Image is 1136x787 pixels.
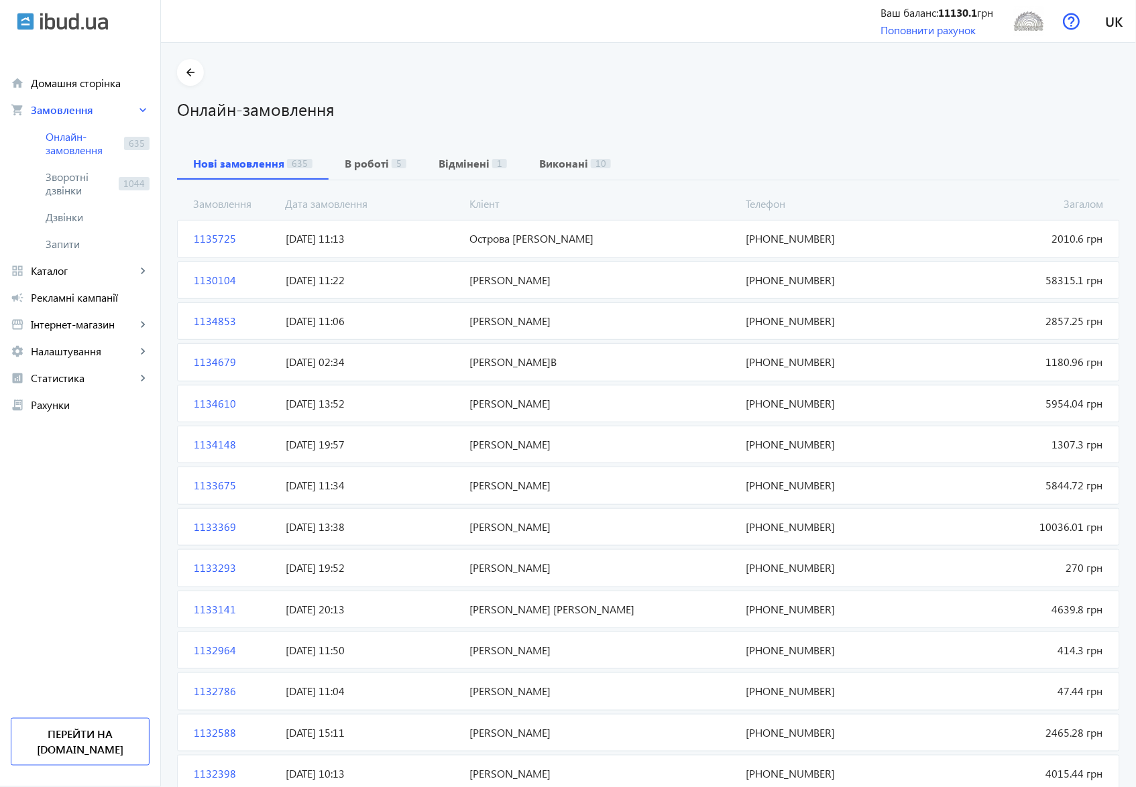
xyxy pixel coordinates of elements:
mat-icon: receipt_long [11,398,24,412]
span: Телефон [740,196,925,211]
span: 270 грн [925,560,1109,575]
img: help.svg [1063,13,1080,30]
span: [PERSON_NAME] [465,643,741,658]
span: Дзвінки [46,210,150,224]
span: [DATE] 20:13 [280,602,464,617]
span: Замовлення [31,103,136,117]
span: [DATE] 13:52 [280,396,464,411]
span: [PHONE_NUMBER] [740,231,924,246]
span: Домашня сторінка [31,76,150,90]
mat-icon: home [11,76,24,90]
span: 58315.1 грн [925,273,1109,288]
span: 1132786 [188,684,280,699]
span: [PERSON_NAME]В [465,355,741,369]
mat-icon: analytics [11,371,24,385]
mat-icon: keyboard_arrow_right [136,371,150,385]
img: 5f43c4b089f085850-Sunrise_Ltd.jpg [1014,6,1044,36]
span: Кліент [464,196,740,211]
span: 635 [124,137,150,150]
span: 1132398 [188,766,280,781]
span: [PHONE_NUMBER] [740,766,924,781]
span: [PERSON_NAME] [465,437,741,452]
span: 5954.04 грн [925,396,1109,411]
span: [PHONE_NUMBER] [740,643,924,658]
span: [DATE] 11:22 [280,273,464,288]
span: 1133141 [188,602,280,617]
span: [PERSON_NAME] [465,478,741,493]
span: 47.44 грн [925,684,1109,699]
span: [PHONE_NUMBER] [740,520,924,534]
span: [PERSON_NAME] [465,560,741,575]
span: [PERSON_NAME] [465,273,741,288]
span: Статистика [31,371,136,385]
span: [DATE] 11:50 [280,643,464,658]
span: [DATE] 02:34 [280,355,464,369]
span: Острова [PERSON_NAME] [465,231,741,246]
span: 1134148 [188,437,280,452]
mat-icon: arrow_back [182,64,199,81]
span: [PHONE_NUMBER] [740,273,924,288]
span: [PERSON_NAME] [465,766,741,781]
span: [PERSON_NAME] [465,684,741,699]
span: [PHONE_NUMBER] [740,314,924,328]
span: [PERSON_NAME] [PERSON_NAME] [465,602,741,617]
mat-icon: keyboard_arrow_right [136,103,150,117]
span: [PHONE_NUMBER] [740,725,924,740]
b: Виконані [539,158,588,169]
span: 1180.96 грн [925,355,1109,369]
span: [PERSON_NAME] [465,725,741,740]
mat-icon: settings [11,345,24,358]
mat-icon: grid_view [11,264,24,278]
b: В роботі [345,158,389,169]
mat-icon: campaign [11,291,24,304]
span: [DATE] 13:38 [280,520,464,534]
span: [DATE] 11:13 [280,231,464,246]
span: Дата замовлення [280,196,464,211]
span: 1 [492,159,507,168]
span: [PHONE_NUMBER] [740,437,924,452]
span: [DATE] 15:11 [280,725,464,740]
span: 4015.44 грн [925,766,1109,781]
span: Запити [46,237,150,251]
span: [PHONE_NUMBER] [740,355,924,369]
span: 414.3 грн [925,643,1109,658]
span: Інтернет-магазин [31,318,136,331]
mat-icon: keyboard_arrow_right [136,264,150,278]
span: 1307.3 грн [925,437,1109,452]
span: [PHONE_NUMBER] [740,602,924,617]
span: 1132964 [188,643,280,658]
span: Загалом [925,196,1109,211]
span: 4639.8 грн [925,602,1109,617]
span: [PHONE_NUMBER] [740,684,924,699]
span: 10036.01 грн [925,520,1109,534]
span: 1132588 [188,725,280,740]
span: [PERSON_NAME] [465,396,741,411]
div: Ваш баланс: грн [881,5,994,20]
img: ibud_text.svg [40,13,108,30]
span: Рекламні кампанії [31,291,150,304]
span: Зворотні дзвінки [46,170,113,197]
span: Замовлення [188,196,280,211]
span: 5 [392,159,406,168]
span: 1134610 [188,396,280,411]
span: 1130104 [188,273,280,288]
span: 2857.25 грн [925,314,1109,328]
img: ibud.svg [17,13,34,30]
span: 1135725 [188,231,280,246]
span: [PHONE_NUMBER] [740,478,924,493]
span: [DATE] 11:34 [280,478,464,493]
b: 11130.1 [939,5,978,19]
span: 1134679 [188,355,280,369]
span: Каталог [31,264,136,278]
span: Рахунки [31,398,150,412]
b: Нові замовлення [193,158,284,169]
span: [DATE] 10:13 [280,766,464,781]
span: [PHONE_NUMBER] [740,560,924,575]
a: Перейти на [DOMAIN_NAME] [11,718,150,766]
span: [PERSON_NAME] [465,314,741,328]
span: 2465.28 грн [925,725,1109,740]
span: 1134853 [188,314,280,328]
a: Поповнити рахунок [881,23,976,37]
span: 1133369 [188,520,280,534]
span: [DATE] 11:06 [280,314,464,328]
